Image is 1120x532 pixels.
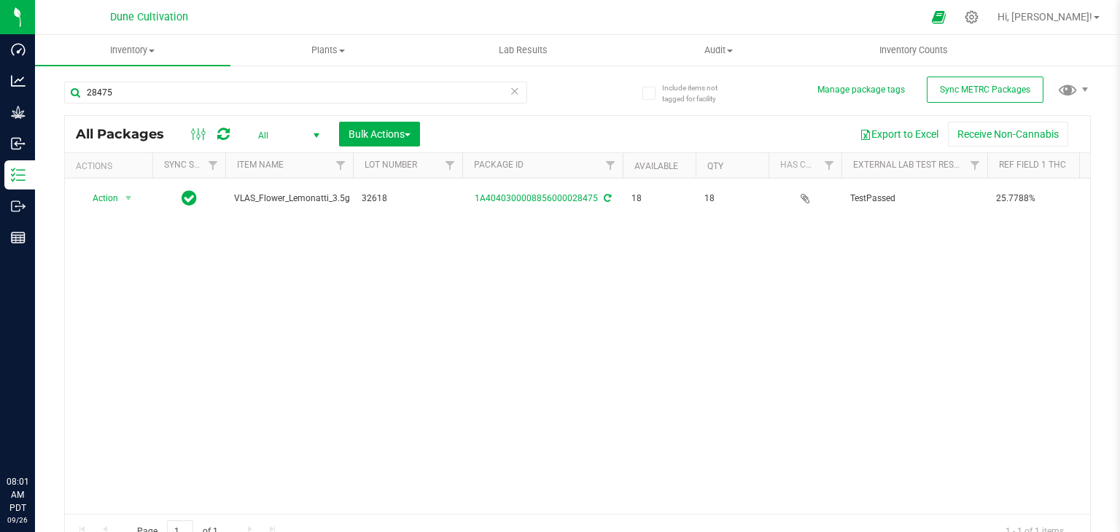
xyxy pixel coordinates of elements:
[35,35,230,66] a: Inventory
[940,85,1030,95] span: Sync METRC Packages
[922,3,955,31] span: Open Ecommerce Menu
[11,230,26,245] inline-svg: Reports
[860,44,968,57] span: Inventory Counts
[963,153,987,178] a: Filter
[704,192,760,206] span: 18
[110,11,188,23] span: Dune Cultivation
[948,122,1068,146] button: Receive Non-Cannabis
[631,192,687,206] span: 18
[362,192,454,206] span: 32618
[997,11,1092,23] span: Hi, [PERSON_NAME]!
[996,192,1106,206] span: 25.7788%
[927,77,1043,103] button: Sync METRC Packages
[426,35,621,66] a: Lab Results
[230,35,426,66] a: Plants
[634,161,678,171] a: Available
[11,199,26,214] inline-svg: Outbound
[602,193,611,203] span: Sync from Compliance System
[850,192,979,206] span: TestPassed
[707,161,723,171] a: Qty
[11,136,26,151] inline-svg: Inbound
[76,126,179,142] span: All Packages
[234,192,350,206] span: VLAS_Flower_Lemonatti_3.5g
[35,44,230,57] span: Inventory
[475,193,598,203] a: 1A4040300008856000028475
[339,122,420,146] button: Bulk Actions
[662,82,735,104] span: Include items not tagged for facility
[817,153,841,178] a: Filter
[182,188,197,208] span: In Sync
[231,44,425,57] span: Plants
[479,44,567,57] span: Lab Results
[64,82,527,103] input: Search Package ID, Item Name, SKU, Lot or Part Number...
[438,153,462,178] a: Filter
[15,415,58,459] iframe: Resource center
[76,161,147,171] div: Actions
[621,35,816,66] a: Audit
[474,160,524,170] a: Package ID
[816,35,1011,66] a: Inventory Counts
[510,82,520,101] span: Clear
[7,475,28,515] p: 08:01 AM PDT
[11,42,26,57] inline-svg: Dashboard
[349,128,411,140] span: Bulk Actions
[11,105,26,120] inline-svg: Grow
[853,160,968,170] a: External Lab Test Result
[850,122,948,146] button: Export to Excel
[7,515,28,525] p: 09/26
[999,160,1066,170] a: Ref Field 1 THC
[237,160,284,170] a: Item Name
[11,168,26,182] inline-svg: Inventory
[599,153,623,178] a: Filter
[11,74,26,88] inline-svg: Analytics
[201,153,225,178] a: Filter
[79,188,119,208] span: Action
[817,84,905,96] button: Manage package tags
[769,153,841,179] th: Has COA
[365,160,417,170] a: Lot Number
[329,153,353,178] a: Filter
[120,188,138,208] span: select
[164,160,220,170] a: Sync Status
[962,10,981,24] div: Manage settings
[621,44,815,57] span: Audit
